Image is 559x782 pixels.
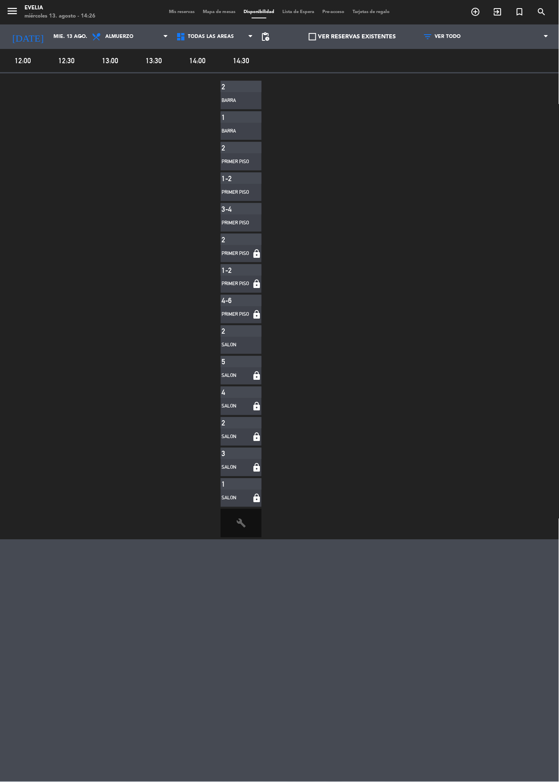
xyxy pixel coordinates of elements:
[24,4,95,12] div: Evelia
[250,494,262,503] i: lock
[6,5,18,20] button: menu
[222,144,242,152] div: 2
[236,518,246,528] i: build
[90,55,131,66] span: 13:00
[222,419,242,428] div: 2
[222,480,242,489] div: 1
[250,310,262,320] i: lock
[222,388,242,397] div: 4
[6,28,49,46] i: [DATE]
[250,402,262,412] i: lock
[6,5,18,17] i: menu
[222,205,242,213] div: 3-4
[24,12,95,20] div: miércoles 13. agosto - 14:26
[222,174,242,183] div: 1-2
[222,266,242,275] div: 1-2
[222,372,250,380] div: SALON
[493,7,503,17] i: exit_to_app
[260,32,270,42] span: pending_actions
[309,32,396,42] label: VER RESERVAS EXISTENTES
[199,10,240,14] span: Mapa de mesas
[222,464,250,472] div: SALON
[76,32,86,42] i: arrow_drop_down
[222,403,250,411] div: SALON
[133,55,175,66] span: 13:30
[279,10,319,14] span: Lista de Espera
[2,55,44,66] span: 12:00
[46,55,87,66] span: 12:30
[250,279,262,289] i: lock
[222,219,250,227] div: PRIMER PISO
[222,250,250,258] div: PRIMER PISO
[222,450,242,458] div: 3
[250,371,262,381] i: lock
[319,10,349,14] span: Pre-acceso
[222,327,242,336] div: 2
[222,113,242,122] div: 1
[515,7,525,17] i: turned_in_not
[188,34,234,40] span: Todas las áreas
[250,249,262,259] i: lock
[222,158,250,166] div: PRIMER PISO
[165,10,199,14] span: Mis reservas
[105,34,133,40] span: Almuerzo
[177,55,218,66] span: 14:00
[222,127,250,135] div: BARRA
[222,82,242,91] div: 2
[222,433,250,441] div: SALON
[222,280,250,288] div: PRIMER PISO
[222,97,250,105] div: BARRA
[222,358,242,366] div: 5
[222,311,250,319] div: PRIMER PISO
[222,494,250,503] div: SALON
[240,10,279,14] span: Disponibilidad
[435,34,461,40] span: VER TODO
[250,463,262,473] i: lock
[222,235,242,244] div: 2
[221,55,262,66] span: 14:30
[537,7,547,17] i: search
[250,432,262,442] i: lock
[349,10,394,14] span: Tarjetas de regalo
[222,341,250,350] div: SALON
[471,7,481,17] i: add_circle_outline
[222,188,250,197] div: PRIMER PISO
[222,297,242,305] div: 4-6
